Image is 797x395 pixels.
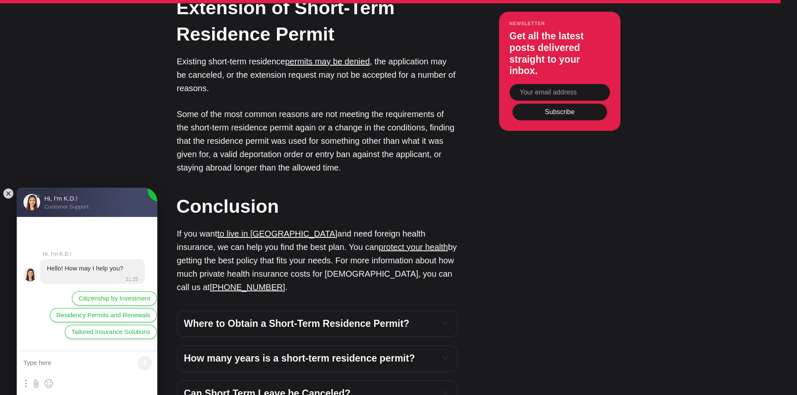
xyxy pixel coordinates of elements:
[513,104,607,120] button: Subscribe
[72,327,150,336] span: Tailored Insurance Solutions
[210,283,285,292] a: [PHONE_NUMBER]
[177,227,457,294] p: If you want and need foreign health insurance, we can help you find the best plan. You can by get...
[510,31,610,76] h3: Get all the latest posts delivered straight to your inbox.
[379,242,448,252] a: protect your health
[510,21,610,26] small: Newsletter
[123,276,138,282] jdiv: 11:25
[47,265,123,272] jdiv: Hello! How may I help you?
[23,268,37,281] jdiv: Hi, I'm K.D.!
[43,251,151,257] jdiv: Hi, I'm K.D.!
[177,107,457,174] p: Some of the most common reasons are not meeting the requirements of the short-term residence perm...
[79,294,150,303] span: Citizenship by Investment
[184,318,433,330] h4: Where to Obtain a Short-Term Residence Permit?
[285,57,369,66] a: permits may be denied
[56,311,150,320] span: Residency Permits and Renewals
[184,352,433,365] h4: How many years is a short-term residence permit?
[40,259,145,284] jdiv: 12.09.25 11:25:01
[177,55,457,95] p: Existing short-term residence , the application may be canceled, or the extension request may not...
[217,229,337,238] a: to live in [GEOGRAPHIC_DATA]
[510,84,610,101] input: Your email address
[177,193,457,219] h2: Conclusion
